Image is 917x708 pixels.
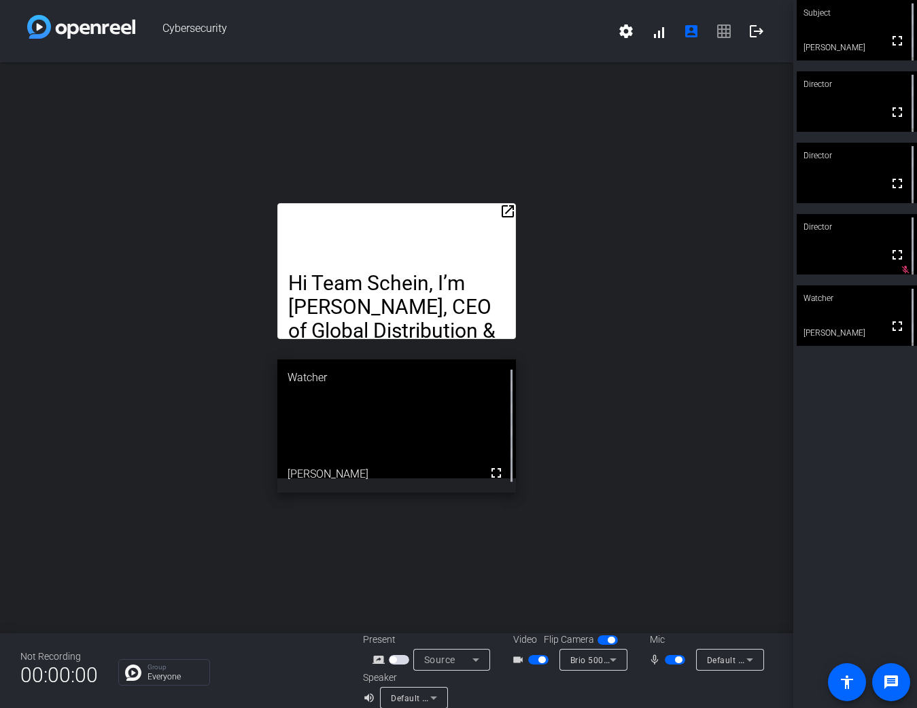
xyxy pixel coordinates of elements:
[135,15,610,48] span: Cybersecurity
[648,652,665,668] mat-icon: mic_none
[883,674,899,690] mat-icon: message
[636,633,772,647] div: Mic
[277,359,515,396] div: Watcher
[424,654,455,665] span: Source
[20,650,98,664] div: Not Recording
[889,104,905,120] mat-icon: fullscreen
[570,654,655,665] span: Brio 500 (046d:0943)
[544,633,594,647] span: Flip Camera
[363,690,379,706] mat-icon: volume_up
[797,71,917,97] div: Director
[707,654,893,665] span: Default - Speakerphone (Brio 500) (046d:0943)
[288,271,504,557] p: Hi Team Schein, I’m [PERSON_NAME], CEO of Global Distribution & Technology here at [PERSON_NAME],...
[513,633,537,647] span: Video
[125,665,141,681] img: Chat Icon
[148,673,203,681] p: Everyone
[797,143,917,169] div: Director
[373,652,389,668] mat-icon: screen_share_outline
[889,247,905,263] mat-icon: fullscreen
[618,23,634,39] mat-icon: settings
[889,33,905,49] mat-icon: fullscreen
[500,203,516,219] mat-icon: open_in_new
[512,652,528,668] mat-icon: videocam_outline
[683,23,699,39] mat-icon: account_box
[27,15,135,39] img: white-gradient.svg
[363,633,499,647] div: Present
[889,175,905,192] mat-icon: fullscreen
[363,671,445,685] div: Speaker
[148,664,203,671] p: Group
[889,318,905,334] mat-icon: fullscreen
[488,465,504,481] mat-icon: fullscreen
[797,285,917,311] div: Watcher
[797,214,917,240] div: Director
[839,674,855,690] mat-icon: accessibility
[391,692,610,703] span: Default - LG HDR WQHD (NVIDIA High Definition Audio)
[642,15,675,48] button: signal_cellular_alt
[20,658,98,692] span: 00:00:00
[748,23,765,39] mat-icon: logout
